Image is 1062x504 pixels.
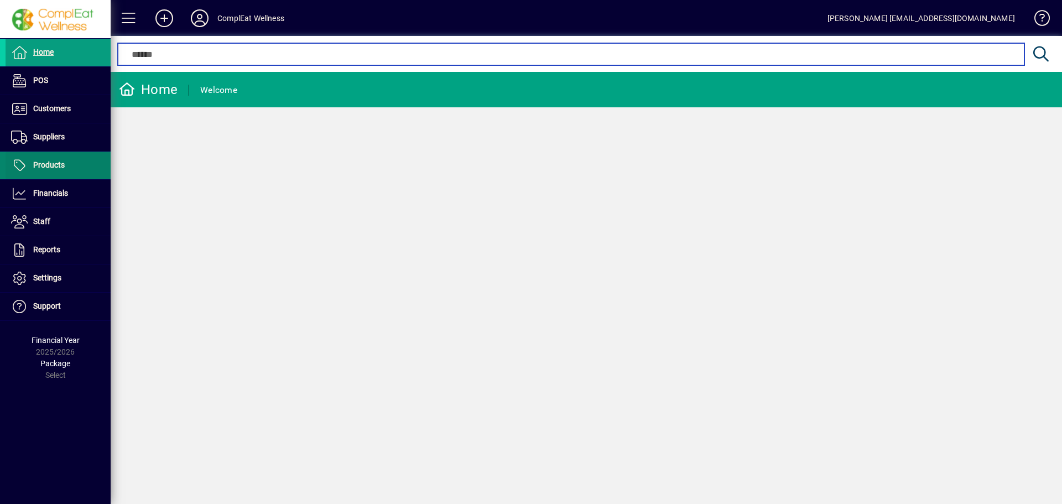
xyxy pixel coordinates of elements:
span: Package [40,359,70,368]
span: Reports [33,245,60,254]
span: Staff [33,217,50,226]
span: Support [33,302,61,310]
div: ComplEat Wellness [217,9,284,27]
span: POS [33,76,48,85]
span: Suppliers [33,132,65,141]
div: Home [119,81,178,98]
a: Staff [6,208,111,236]
a: Products [6,152,111,179]
a: Financials [6,180,111,207]
span: Financial Year [32,336,80,345]
a: Knowledge Base [1026,2,1048,38]
a: Suppliers [6,123,111,151]
button: Profile [182,8,217,28]
span: Financials [33,189,68,198]
a: POS [6,67,111,95]
div: Welcome [200,81,237,99]
a: Customers [6,95,111,123]
span: Settings [33,273,61,282]
span: Home [33,48,54,56]
a: Settings [6,264,111,292]
span: Products [33,160,65,169]
button: Add [147,8,182,28]
a: Support [6,293,111,320]
a: Reports [6,236,111,264]
div: [PERSON_NAME] [EMAIL_ADDRESS][DOMAIN_NAME] [827,9,1015,27]
span: Customers [33,104,71,113]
